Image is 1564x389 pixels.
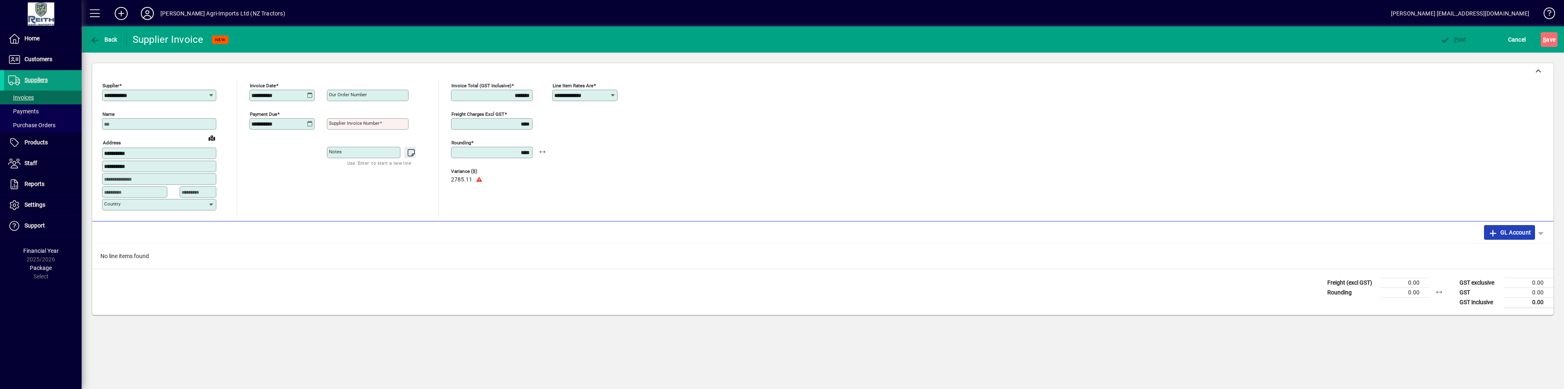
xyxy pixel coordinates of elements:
[24,35,40,42] span: Home
[134,6,160,21] button: Profile
[1504,278,1553,287] td: 0.00
[4,118,82,132] a: Purchase Orders
[1504,287,1553,297] td: 0.00
[1543,33,1555,46] span: ave
[205,131,218,144] a: View on map
[1380,278,1429,287] td: 0.00
[90,36,118,43] span: Back
[347,158,411,168] mat-hint: Use 'Enter' to start a new line
[329,149,342,155] mat-label: Notes
[1504,297,1553,307] td: 0.00
[4,133,82,153] a: Products
[1380,287,1429,297] td: 0.00
[1506,32,1528,47] button: Cancel
[553,83,593,88] mat-label: Line item rates are
[8,94,34,101] span: Invoices
[108,6,134,21] button: Add
[215,37,225,42] span: NEW
[451,177,472,183] span: 2785.11
[250,111,277,117] mat-label: Payment due
[1440,36,1466,43] span: ost
[8,108,39,115] span: Payments
[451,83,511,88] mat-label: Invoice Total (GST inclusive)
[1488,226,1531,239] span: GL Account
[24,139,48,146] span: Products
[104,201,120,207] mat-label: Country
[1484,225,1535,240] button: GL Account
[4,174,82,194] a: Reports
[4,104,82,118] a: Payments
[1541,32,1557,47] button: Save
[1455,287,1504,297] td: GST
[1543,36,1546,43] span: S
[102,111,115,117] mat-label: Name
[1391,7,1529,20] div: [PERSON_NAME] [EMAIL_ADDRESS][DOMAIN_NAME]
[24,160,37,166] span: Staff
[133,33,204,46] div: Supplier Invoice
[102,83,119,88] mat-label: Supplier
[1455,297,1504,307] td: GST inclusive
[30,265,52,271] span: Package
[1323,287,1380,297] td: Rounding
[1438,32,1468,47] button: Post
[4,91,82,104] a: Invoices
[24,56,52,62] span: Customers
[23,248,59,254] span: Financial Year
[1455,278,1504,287] td: GST exclusive
[4,216,82,236] a: Support
[92,244,1553,269] div: No line items found
[24,201,45,208] span: Settings
[4,153,82,174] a: Staff
[250,83,276,88] mat-label: Invoice date
[1454,36,1458,43] span: P
[8,122,56,128] span: Purchase Orders
[4,29,82,49] a: Home
[1537,2,1554,28] a: Knowledge Base
[24,77,48,83] span: Suppliers
[1508,33,1526,46] span: Cancel
[329,92,367,97] mat-label: Our order number
[24,222,45,229] span: Support
[1323,278,1380,287] td: Freight (excl GST)
[4,49,82,70] a: Customers
[24,181,44,187] span: Reports
[329,120,380,126] mat-label: Supplier invoice number
[4,195,82,215] a: Settings
[451,111,504,117] mat-label: Freight charges excl GST
[451,169,500,174] span: Variance ($)
[451,140,471,146] mat-label: Rounding
[88,32,120,47] button: Back
[82,32,127,47] app-page-header-button: Back
[160,7,285,20] div: [PERSON_NAME] Agri-Imports Ltd (NZ Tractors)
